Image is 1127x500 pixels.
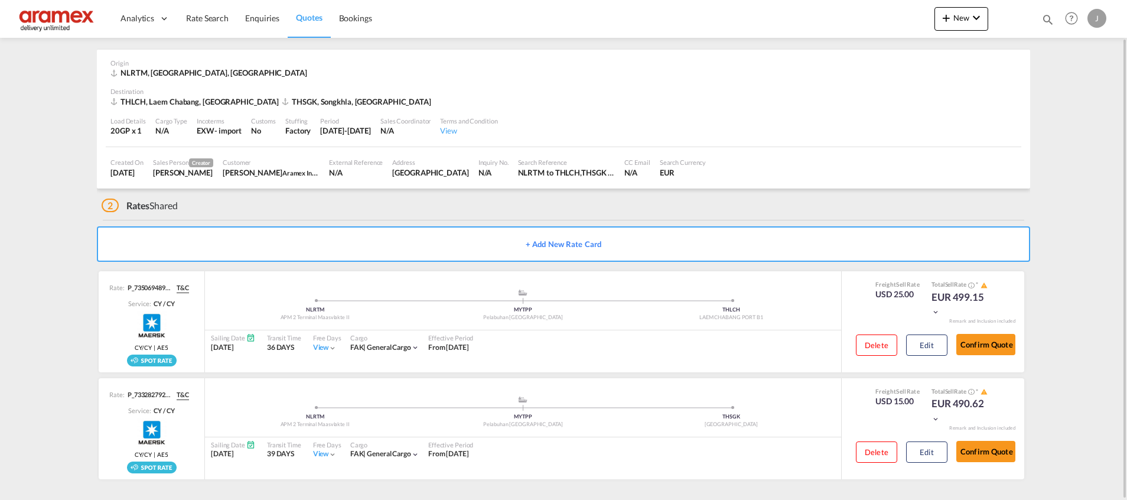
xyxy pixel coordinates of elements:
[282,168,480,177] span: Aramex International – [GEOGRAPHIC_DATA], [GEOGRAPHIC_DATA]
[120,12,154,24] span: Analytics
[177,283,189,293] span: T&C
[109,390,125,400] span: Rate:
[135,343,152,352] span: CY/CY
[128,299,151,308] span: Service:
[1041,13,1054,26] md-icon: icon-magnify
[110,116,146,125] div: Load Details
[428,440,473,449] div: Effective Period
[127,355,177,366] img: Spot_rate_rollable_v2.png
[296,12,322,22] span: Quotes
[411,450,419,459] md-icon: icon-chevron-down
[624,167,650,178] div: N/A
[120,68,307,77] span: NLRTM, [GEOGRAPHIC_DATA], [GEOGRAPHIC_DATA]
[363,343,366,352] span: |
[211,314,419,322] div: APM 2 Terminal Maasvlakte II
[516,397,530,402] md-icon: assets/icons/custom/ship-fill.svg
[1061,8,1082,28] span: Help
[939,11,953,25] md-icon: icon-plus 400-fg
[152,343,157,352] span: |
[660,167,706,178] div: EUR
[966,388,975,397] button: Spot Rates are dynamic & can fluctuate with time
[896,388,906,395] span: Sell
[267,440,301,449] div: Transit Time
[328,344,337,352] md-icon: icon-chevron-down
[313,440,341,449] div: Free Days
[137,311,167,340] img: Maersk Spot
[419,306,627,314] div: MYTPP
[931,290,991,319] div: EUR 499.15
[956,441,1015,462] button: Confirm Quote
[428,449,469,458] span: From [DATE]
[350,333,419,342] div: Cargo
[392,158,468,167] div: Address
[18,5,97,32] img: dca169e0c7e311edbe1137055cab269e.png
[518,158,615,167] div: Search Reference
[419,314,627,322] div: Pelabuhan [GEOGRAPHIC_DATA]
[1061,8,1087,30] div: Help
[940,425,1024,431] div: Remark and Inclusion included
[516,290,530,296] md-icon: assets/icons/custom/ship-fill.svg
[313,333,341,342] div: Free Days
[329,167,383,178] div: N/A
[285,125,311,136] div: Factory Stuffing
[1087,9,1106,28] div: J
[102,199,119,212] span: 2
[223,158,320,167] div: Customer
[97,226,1030,262] button: + Add New Rate Card
[211,421,419,428] div: APM 2 Terminal Maasvlakte II
[660,158,706,167] div: Search Currency
[211,440,255,449] div: Sailing Date
[856,335,897,356] button: Delete
[966,281,975,290] button: Spot Rates are dynamic & can fluctuate with time
[939,13,983,22] span: New
[127,355,177,366] div: Rollable available
[110,167,144,178] div: 12 Sep 2025
[624,158,650,167] div: CC Email
[110,59,1017,67] div: Origin
[411,343,419,352] md-icon: icon-chevron-down
[214,125,242,136] div: - import
[339,13,372,23] span: Bookings
[177,390,189,400] span: T&C
[127,462,177,473] div: Rollable available
[931,415,940,423] md-icon: icon-chevron-down
[151,406,174,415] div: CY / CY
[875,387,920,395] div: Freight Rate
[906,441,947,463] button: Edit
[125,283,172,293] div: P_7350694892_P01idh1n7
[155,116,187,125] div: Cargo Type
[211,333,255,342] div: Sailing Date
[320,116,371,125] div: Period
[313,343,337,353] div: Viewicon-chevron-down
[251,125,276,136] div: No
[350,449,411,459] div: general cargo
[627,413,835,421] div: THSGK
[110,158,144,167] div: Created On
[380,125,431,136] div: N/A
[267,449,301,459] div: 39 DAYS
[223,167,320,178] div: Mohamed Bazil Khan
[931,387,991,397] div: Total Rate
[392,167,468,178] div: Dubai
[328,450,337,459] md-icon: icon-chevron-down
[267,333,301,342] div: Transit Time
[350,440,419,449] div: Cargo
[137,418,167,447] img: Maersk Spot
[109,283,125,293] span: Rate:
[246,440,255,449] md-icon: Schedules Available
[320,125,371,136] div: 12 Sep 2025
[110,87,1017,96] div: Destination
[940,318,1024,324] div: Remark and Inclusion included
[153,158,213,167] div: Sales Person
[251,116,276,125] div: Customs
[856,441,897,463] button: Delete
[931,397,991,425] div: EUR 490.62
[350,343,367,352] span: FAK
[189,158,213,167] span: Creator
[186,13,229,23] span: Rate Search
[440,125,497,136] div: View
[126,200,150,211] span: Rates
[267,343,301,353] div: 36 DAYS
[981,388,988,395] md-icon: icon-alert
